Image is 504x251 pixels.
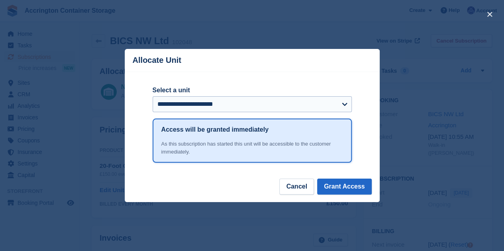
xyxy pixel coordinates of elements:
div: As this subscription has started this unit will be accessible to the customer immediately. [161,140,343,156]
button: Grant Access [317,179,372,195]
p: Allocate Unit [133,56,181,65]
label: Select a unit [153,86,352,95]
button: close [483,8,496,21]
h1: Access will be granted immediately [161,125,269,134]
button: Cancel [279,179,314,195]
